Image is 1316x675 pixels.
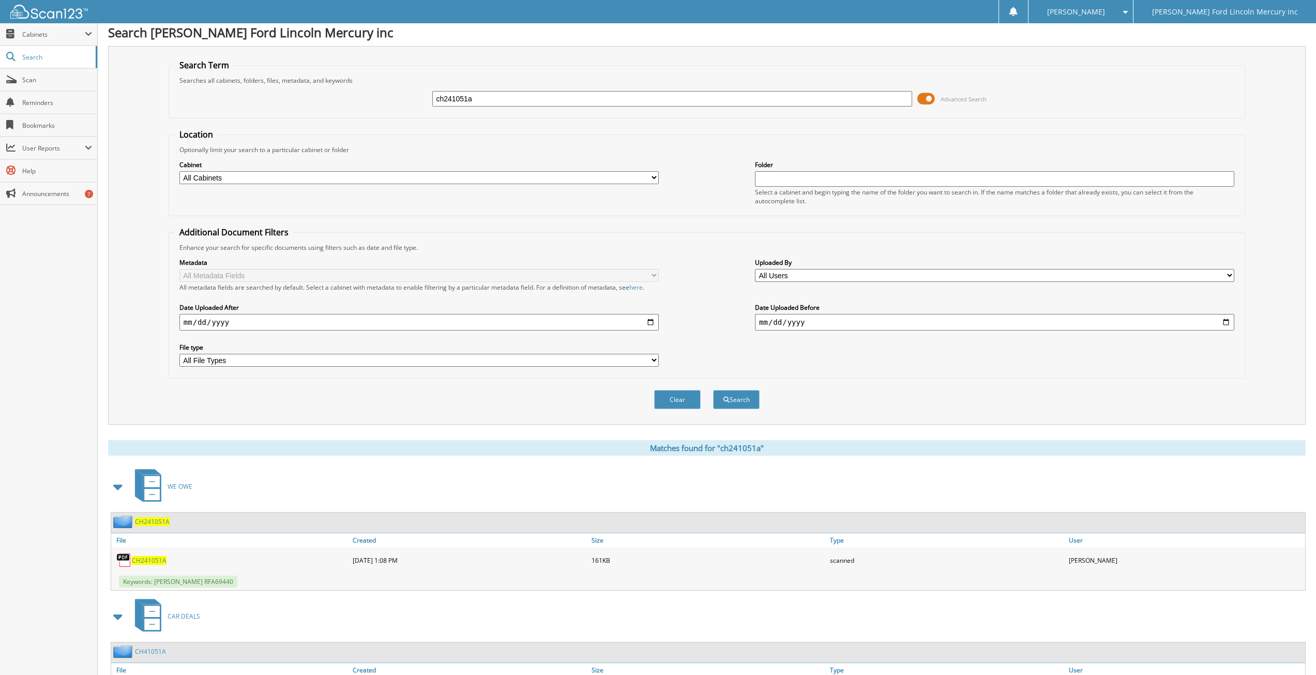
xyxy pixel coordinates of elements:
[22,76,92,84] span: Scan
[174,59,234,71] legend: Search Term
[22,144,85,153] span: User Reports
[135,647,166,656] a: CH41051A
[113,515,135,528] img: folder2.png
[168,482,192,491] span: WE OWE
[22,30,85,39] span: Cabinets
[827,550,1066,571] div: scanned
[174,76,1239,85] div: Searches all cabinets, folders, files, metadata, and keywords
[116,552,132,568] img: PDF.png
[179,303,659,312] label: Date Uploaded After
[22,167,92,175] span: Help
[1152,9,1298,15] span: [PERSON_NAME] Ford Lincoln Mercury inc
[111,533,350,547] a: File
[129,466,192,507] a: WE OWE
[119,576,237,588] span: Keywords: [PERSON_NAME] RFA69440
[350,533,589,547] a: Created
[135,517,170,526] a: CH241051A
[350,550,589,571] div: [DATE] 1:08 PM
[179,283,659,292] div: All metadata fields are searched by default. Select a cabinet with metadata to enable filtering b...
[1047,9,1105,15] span: [PERSON_NAME]
[174,243,1239,252] div: Enhance your search for specific documents using filters such as date and file type.
[589,550,828,571] div: 161KB
[10,5,88,19] img: scan123-logo-white.svg
[941,95,987,103] span: Advanced Search
[132,556,167,565] a: CH241051A
[113,645,135,658] img: folder2.png
[22,53,90,62] span: Search
[755,160,1234,169] label: Folder
[129,596,200,637] a: CAR DEALS
[755,314,1234,331] input: end
[589,533,828,547] a: Size
[168,612,200,621] span: CAR DEALS
[85,190,93,198] div: 7
[174,129,218,140] legend: Location
[654,390,701,409] button: Clear
[174,145,1239,154] div: Optionally limit your search to a particular cabinet or folder
[179,160,659,169] label: Cabinet
[179,343,659,352] label: File type
[174,227,294,238] legend: Additional Document Filters
[1264,625,1316,675] iframe: Chat Widget
[22,98,92,107] span: Reminders
[108,440,1306,456] div: Matches found for "ch241051a"
[22,121,92,130] span: Bookmarks
[179,258,659,267] label: Metadata
[713,390,760,409] button: Search
[1066,533,1305,547] a: User
[629,283,643,292] a: here
[1066,550,1305,571] div: [PERSON_NAME]
[108,24,1306,41] h1: Search [PERSON_NAME] Ford Lincoln Mercury inc
[179,314,659,331] input: start
[755,303,1234,312] label: Date Uploaded Before
[827,533,1066,547] a: Type
[755,258,1234,267] label: Uploaded By
[755,188,1234,205] div: Select a cabinet and begin typing the name of the folder you want to search in. If the name match...
[22,189,92,198] span: Announcements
